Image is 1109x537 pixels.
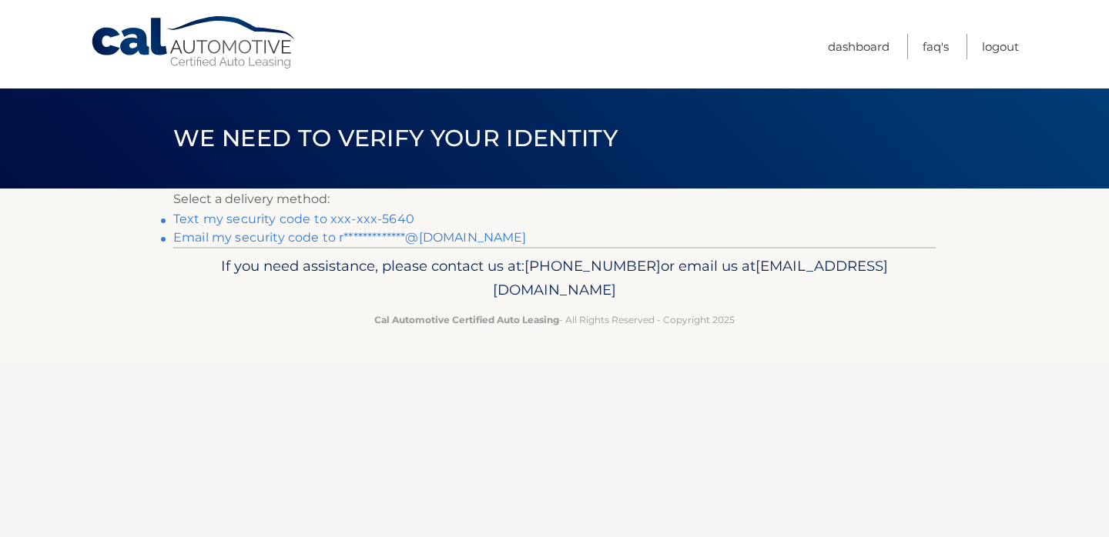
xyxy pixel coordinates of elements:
[828,34,890,59] a: Dashboard
[524,257,661,275] span: [PHONE_NUMBER]
[183,254,926,303] p: If you need assistance, please contact us at: or email us at
[90,15,298,70] a: Cal Automotive
[173,188,936,210] p: Select a delivery method:
[173,124,618,152] span: We need to verify your identity
[173,212,414,226] a: Text my security code to xxx-xxx-5640
[923,34,949,59] a: FAQ's
[183,312,926,328] p: - All Rights Reserved - Copyright 2025
[982,34,1019,59] a: Logout
[374,314,559,325] strong: Cal Automotive Certified Auto Leasing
